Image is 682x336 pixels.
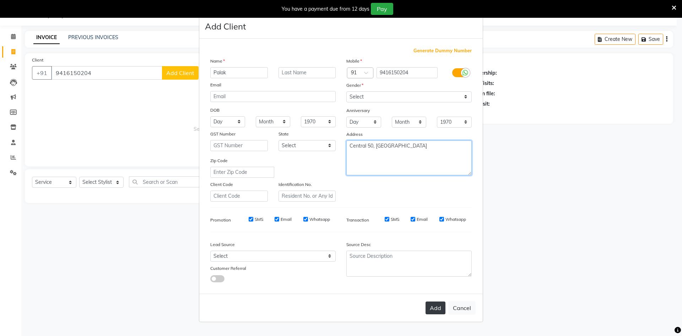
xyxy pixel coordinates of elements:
label: Email [210,82,221,88]
input: Mobile [377,67,438,78]
input: Email [210,91,336,102]
label: Promotion [210,217,231,223]
div: You have a payment due from 12 days [282,5,369,13]
label: Source Desc [346,241,371,248]
input: GST Number [210,140,268,151]
label: Identification No. [278,181,312,188]
label: GST Number [210,131,236,137]
label: DOB [210,107,220,113]
button: Pay [371,3,393,15]
label: Customer Referral [210,265,246,272]
label: Whatsapp [309,216,330,223]
label: Email [417,216,428,223]
input: Client Code [210,191,268,202]
label: Client Code [210,181,233,188]
label: Mobile [346,58,362,64]
label: Name [210,58,225,64]
span: Generate Dummy Number [413,47,472,54]
label: Address [346,131,363,138]
label: Lead Source [210,241,235,248]
label: SMS [255,216,263,223]
label: Gender [346,82,363,89]
h4: Add Client [205,20,246,33]
label: SMS [391,216,399,223]
input: Last Name [278,67,336,78]
label: Email [281,216,292,223]
input: Enter Zip Code [210,167,274,178]
input: First Name [210,67,268,78]
label: State [278,131,289,137]
label: Zip Code [210,158,228,164]
input: Resident No. or Any Id [278,191,336,202]
button: Add [426,302,445,314]
label: Transaction [346,217,369,223]
label: Whatsapp [445,216,466,223]
button: Cancel [448,301,476,315]
label: Anniversary [346,107,370,114]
